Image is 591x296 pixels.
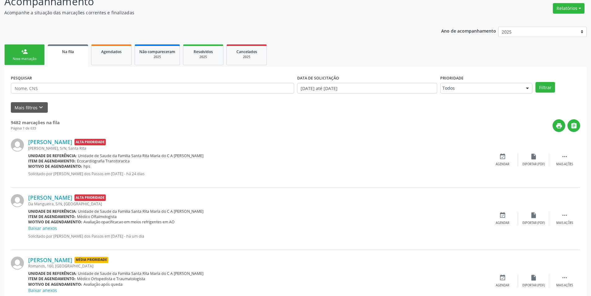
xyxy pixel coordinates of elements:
button: print [553,119,565,132]
b: Motivo de agendamento: [28,219,82,225]
div: Da Mangueira, S/N, [GEOGRAPHIC_DATA] [28,201,487,207]
a: [PERSON_NAME] [28,257,72,263]
a: [PERSON_NAME] [28,194,72,201]
i:  [561,274,568,281]
button: Filtrar [535,82,555,93]
div: Página 1 de 633 [11,126,60,131]
div: Exportar (PDF) [522,221,545,225]
div: [PERSON_NAME], S/N, Santa Rita [28,146,487,151]
b: Motivo de agendamento: [28,282,82,287]
b: Item de agendamento: [28,214,76,219]
button: Relatórios [553,3,584,14]
button: Mais filtroskeyboard_arrow_down [11,102,48,113]
i: event_available [499,153,506,160]
i: keyboard_arrow_down [38,104,44,111]
a: Baixar anexos [28,287,57,293]
b: Unidade de referência: [28,153,77,158]
b: Unidade de referência: [28,271,77,276]
i: insert_drive_file [530,153,537,160]
span: Alta Prioridade [74,139,106,145]
a: [PERSON_NAME] [28,139,72,145]
a: Baixar anexos [28,225,57,231]
b: Unidade de referência: [28,209,77,214]
div: Mais ações [556,283,573,288]
span: Não compareceram [139,49,175,54]
i: event_available [499,274,506,281]
span: Avaliação opacificacao em meios refrigentes em AO [83,219,175,225]
p: Solicitado por [PERSON_NAME] dos Passos em [DATE] - há 24 dias [28,171,487,176]
i: insert_drive_file [530,274,537,281]
span: Unidade de Saude da Familia Santa Rita Maria do C A [PERSON_NAME] [78,209,204,214]
input: Selecione um intervalo [297,83,437,93]
b: Motivo de agendamento: [28,164,82,169]
span: hps [83,164,90,169]
i: event_available [499,212,506,219]
i: insert_drive_file [530,212,537,219]
label: Prioridade [440,73,463,83]
label: PESQUISAR [11,73,32,83]
img: img [11,139,24,152]
img: img [11,257,24,270]
span: Média Prioridade [74,257,108,263]
div: Exportar (PDF) [522,162,545,166]
span: Unidade de Saude da Familia Santa Rita Maria do C A [PERSON_NAME] [78,153,204,158]
strong: 9482 marcações na fila [11,120,60,125]
span: Todos [442,85,520,91]
div: person_add [21,48,28,55]
span: Cancelados [236,49,257,54]
i:  [561,153,568,160]
button:  [567,119,580,132]
span: Resolvidos [194,49,213,54]
span: Alta Prioridade [74,194,106,201]
input: Nome, CNS [11,83,294,93]
div: Mais ações [556,221,573,225]
div: 2025 [188,55,219,59]
span: Na fila [62,49,74,54]
div: Agendar [496,283,509,288]
div: Agendar [496,221,509,225]
b: Item de agendamento: [28,158,76,164]
div: Romanos, 160, [GEOGRAPHIC_DATA] [28,263,487,269]
div: Agendar [496,162,509,166]
div: 2025 [231,55,262,59]
div: Nova marcação [9,57,40,61]
i:  [561,212,568,219]
div: Exportar (PDF) [522,283,545,288]
span: Avaliação após queda [83,282,123,287]
img: img [11,194,24,207]
i: print [556,122,562,129]
div: Mais ações [556,162,573,166]
div: 2025 [139,55,175,59]
label: DATA DE SOLICITAÇÃO [297,73,339,83]
p: Solicitado por [PERSON_NAME] dos Passos em [DATE] - há um dia [28,234,487,239]
p: Acompanhe a situação das marcações correntes e finalizadas [4,9,412,16]
span: Ecocardiografia Transtoracica [77,158,130,164]
i:  [571,122,577,129]
span: Médico Oftalmologista [77,214,117,219]
b: Item de agendamento: [28,276,76,281]
p: Ano de acompanhamento [441,27,496,34]
span: Agendados [101,49,122,54]
span: Médico Ortopedista e Traumatologista [77,276,145,281]
span: Unidade de Saude da Familia Santa Rita Maria do C A [PERSON_NAME] [78,271,204,276]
